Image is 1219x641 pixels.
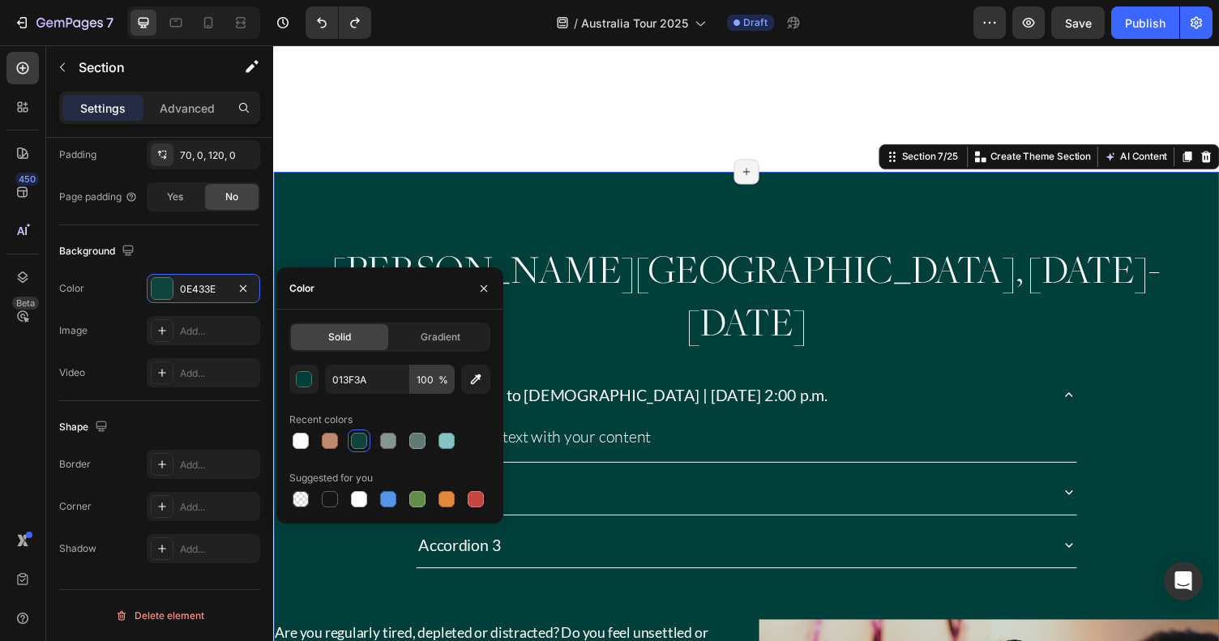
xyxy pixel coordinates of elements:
div: 70, 0, 120, 0 [180,148,256,163]
div: Open Intercom Messenger [1164,562,1203,600]
button: Delete element [59,603,260,629]
div: Undo/Redo [306,6,371,39]
div: Shape [59,417,111,438]
div: Shadow [59,541,96,556]
div: Publish [1125,15,1166,32]
input: Eg: FFFFFF [325,365,409,394]
p: 7 [106,13,113,32]
span: Gradient [421,330,460,344]
div: Corner [59,499,92,514]
span: / [574,15,578,32]
span: Draft [743,15,768,30]
p: Settings [80,100,126,117]
div: Beta [12,297,39,310]
span: Save [1065,16,1092,30]
div: Section 7/25 [643,107,707,122]
div: 0E433E [180,282,227,297]
span: % [438,373,448,387]
div: Padding [59,147,96,162]
div: Color [59,281,84,296]
div: Add... [180,500,256,515]
button: Save [1051,6,1105,39]
div: Add... [180,458,256,472]
div: Delete element [115,606,204,626]
div: Add... [180,324,256,339]
span: Solid [328,330,351,344]
div: Add... [180,542,256,557]
span: Australia Tour 2025 [581,15,688,32]
div: 450 [15,173,39,186]
p: Advanced [160,100,215,117]
div: Add... [180,366,256,381]
button: 7 [6,6,121,39]
button: AI Content [851,105,922,124]
p: Create Theme Section [737,107,840,122]
div: Image [59,323,88,338]
div: Page padding [59,190,138,204]
div: Background [59,241,138,263]
iframe: Design area [273,45,1219,641]
div: Color [289,281,314,296]
span: Yes [167,190,183,204]
p: Section [79,58,212,77]
span: No [225,190,238,204]
div: Suggested for you [289,471,373,485]
div: Border [59,457,91,472]
div: Video [59,365,85,380]
button: Publish [1111,6,1179,39]
div: Recent colors [289,412,353,427]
